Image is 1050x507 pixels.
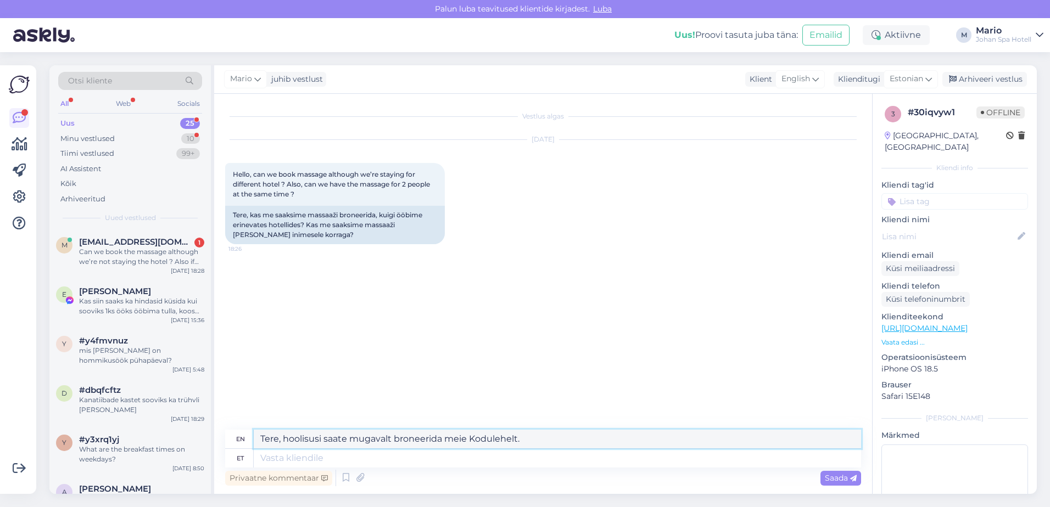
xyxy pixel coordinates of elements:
[885,130,1006,153] div: [GEOGRAPHIC_DATA], [GEOGRAPHIC_DATA]
[79,247,204,267] div: Can we book the massage although we’re not staying the hotel ? Also if the time slot allows, can ...
[890,73,923,85] span: Estonian
[976,26,1031,35] div: Mario
[9,74,30,95] img: Askly Logo
[908,106,976,119] div: # 30iqvyw1
[825,473,857,483] span: Saada
[881,214,1028,226] p: Kliendi nimi
[68,75,112,87] span: Otsi kliente
[60,194,105,205] div: Arhiveeritud
[674,29,798,42] div: Proovi tasuta juba täna:
[62,488,67,496] span: A
[171,316,204,324] div: [DATE] 15:36
[230,73,252,85] span: Mario
[175,97,202,111] div: Socials
[881,352,1028,363] p: Operatsioonisüsteem
[79,435,119,444] span: #y3xrq1yj
[60,133,115,144] div: Minu vestlused
[802,25,850,46] button: Emailid
[62,241,68,249] span: m
[62,389,67,397] span: d
[225,206,445,244] div: Tere, kas me saaksime massaaži broneerida, kuigi ööbime erinevates hotellides? Kas me saaksime ma...
[60,164,101,174] div: AI Assistent
[228,245,270,253] span: 18:26
[79,395,204,415] div: Kanatiibade kastet sooviks ka trühvli [PERSON_NAME]
[254,430,861,448] textarea: Tere, hoolisusi saate mugavalt broneerida meie Kodulehelt.
[882,230,1015,243] input: Lisa nimi
[881,250,1028,261] p: Kliendi email
[881,430,1028,441] p: Märkmed
[891,110,895,118] span: 3
[60,118,75,129] div: Uus
[942,72,1027,87] div: Arhiveeri vestlus
[881,337,1028,347] p: Vaata edasi ...
[172,464,204,472] div: [DATE] 8:50
[881,179,1028,191] p: Kliendi tag'id
[881,363,1028,375] p: iPhone OS 18.5
[976,26,1043,44] a: MarioJohan Spa Hotell
[881,280,1028,292] p: Kliendi telefon
[745,74,772,85] div: Klient
[181,133,200,144] div: 10
[881,193,1028,210] input: Lisa tag
[60,148,114,159] div: Tiimi vestlused
[834,74,880,85] div: Klienditugi
[176,148,200,159] div: 99+
[674,30,695,40] b: Uus!
[881,292,970,307] div: Küsi telefoninumbrit
[114,97,133,111] div: Web
[881,391,1028,402] p: Safari 15E148
[976,35,1031,44] div: Johan Spa Hotell
[225,471,332,486] div: Privaatne kommentaar
[79,346,204,365] div: mis [PERSON_NAME] on hommikusöök pühapäeval?
[172,365,204,374] div: [DATE] 5:48
[105,213,156,223] span: Uued vestlused
[863,25,930,45] div: Aktiivne
[79,286,151,296] span: Elis Tunder
[79,444,204,464] div: What are the breakfast times on weekdays?
[881,379,1028,391] p: Brauser
[881,311,1028,323] p: Klienditeekond
[976,106,1025,119] span: Offline
[180,118,200,129] div: 25
[79,484,151,494] span: Andrus Rako
[881,163,1028,173] div: Kliendi info
[956,27,971,43] div: M
[60,178,76,189] div: Kõik
[171,267,204,275] div: [DATE] 18:28
[79,237,193,247] span: minamiishii222@gmail.com
[62,290,66,298] span: E
[881,413,1028,423] div: [PERSON_NAME]
[267,74,323,85] div: juhib vestlust
[590,4,615,14] span: Luba
[233,170,432,198] span: Hello, can we book massage although we’re staying for different hotel ? Also, can we have the mas...
[237,449,244,467] div: et
[236,430,245,448] div: en
[781,73,810,85] span: English
[881,261,959,276] div: Küsi meiliaadressi
[225,111,861,121] div: Vestlus algas
[171,415,204,423] div: [DATE] 18:29
[79,296,204,316] div: Kas siin saaks ka hindasid küsida kui sooviks 1ks ööks ööbima tulla, koos hommikusöögiga? :)
[62,438,66,447] span: y
[79,336,128,346] span: #y4fmvnuz
[79,385,121,395] span: #dbqfcftz
[881,323,968,333] a: [URL][DOMAIN_NAME]
[225,134,861,144] div: [DATE]
[62,340,66,348] span: y
[58,97,71,111] div: All
[194,238,204,247] div: 1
